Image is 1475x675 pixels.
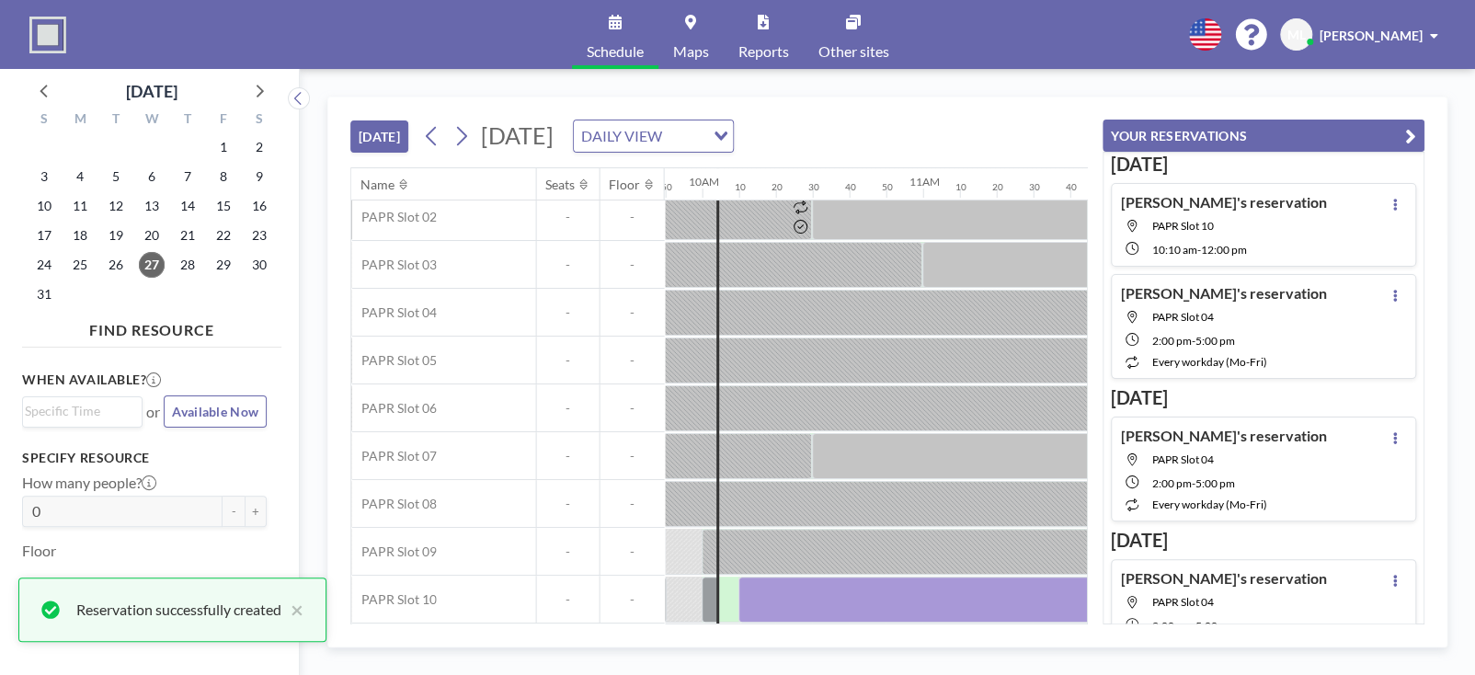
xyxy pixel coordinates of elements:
span: Tuesday, August 5, 2025 [103,164,129,189]
div: F [205,109,241,132]
span: Other sites [818,44,889,59]
div: 30 [1028,181,1039,193]
div: 11AM [909,175,939,189]
button: - [223,496,245,527]
div: Reservation successfully created [76,599,281,621]
span: 5:00 PM [1195,476,1235,490]
button: close [281,599,303,621]
span: PAPR Slot 06 [351,400,436,417]
span: 12:00 PM [1201,243,1247,257]
span: - [600,496,664,512]
input: Search for option [25,401,131,421]
button: + [245,496,267,527]
span: Wednesday, August 20, 2025 [139,223,165,248]
span: - [536,400,599,417]
h4: [PERSON_NAME]'s reservation [1121,569,1327,588]
span: - [600,448,664,464]
span: PAPR Slot 07 [351,448,436,464]
div: 30 [807,181,818,193]
label: Floor [22,542,56,560]
span: 2:00 PM [1152,619,1192,633]
span: Monday, August 25, 2025 [67,252,93,278]
span: ML [1287,27,1306,43]
span: 10:10 AM [1152,243,1197,257]
span: - [536,352,599,369]
div: Search for option [574,120,733,152]
span: - [600,352,664,369]
span: PAPR Slot 08 [351,496,436,512]
div: 50 [660,181,671,193]
span: PAPR Slot 03 [351,257,436,273]
img: organization-logo [29,17,66,53]
span: - [600,543,664,560]
span: PAPR Slot 09 [351,543,436,560]
span: Sunday, August 31, 2025 [31,281,57,307]
div: M [63,109,98,132]
span: Monday, August 4, 2025 [67,164,93,189]
span: [DATE] [481,121,554,149]
span: PAPR Slot 05 [351,352,436,369]
span: PAPR Slot 02 [351,209,436,225]
h4: [PERSON_NAME]'s reservation [1121,284,1327,303]
span: Friday, August 22, 2025 [211,223,236,248]
span: 5:00 PM [1195,619,1235,633]
button: Available Now [164,395,267,428]
span: Wednesday, August 13, 2025 [139,193,165,219]
div: [DATE] [126,78,177,104]
h4: FIND RESOURCE [22,314,281,339]
span: - [600,400,664,417]
span: Sunday, August 24, 2025 [31,252,57,278]
div: 40 [844,181,855,193]
span: Tuesday, August 19, 2025 [103,223,129,248]
span: 5:00 PM [1195,334,1235,348]
span: PAPR Slot 04 [1152,310,1214,324]
h3: [DATE] [1111,386,1416,409]
span: - [536,257,599,273]
div: T [169,109,205,132]
span: Thursday, August 21, 2025 [175,223,200,248]
span: Tuesday, August 26, 2025 [103,252,129,278]
span: PAPR Slot 10 [1152,219,1214,233]
span: 2:00 PM [1152,476,1192,490]
span: - [1192,476,1195,490]
span: - [1197,243,1201,257]
input: Search for option [668,124,703,148]
span: Sunday, August 3, 2025 [31,164,57,189]
span: Sunday, August 10, 2025 [31,193,57,219]
div: W [134,109,170,132]
span: Wednesday, August 6, 2025 [139,164,165,189]
span: DAILY VIEW [577,124,666,148]
span: - [600,257,664,273]
div: 20 [991,181,1002,193]
h3: [DATE] [1111,529,1416,552]
span: - [536,448,599,464]
div: 10 [955,181,966,193]
span: Sunday, August 17, 2025 [31,223,57,248]
span: Saturday, August 2, 2025 [246,134,272,160]
span: - [536,304,599,321]
button: [DATE] [350,120,408,153]
span: - [600,591,664,608]
div: Seats [545,177,575,193]
h3: Specify resource [22,450,267,466]
div: 40 [1065,181,1076,193]
span: Saturday, August 9, 2025 [246,164,272,189]
span: - [536,591,599,608]
span: Friday, August 1, 2025 [211,134,236,160]
h4: [PERSON_NAME]'s reservation [1121,427,1327,445]
span: Schedule [587,44,644,59]
div: 10AM [688,175,718,189]
span: [PERSON_NAME] [1320,28,1423,43]
span: every workday (Mo-Fri) [1152,355,1267,369]
div: 10 [734,181,745,193]
span: - [1192,619,1195,633]
div: T [98,109,134,132]
div: Floor [609,177,640,193]
span: PAPR Slot 10 [351,591,436,608]
span: Saturday, August 23, 2025 [246,223,272,248]
span: Monday, August 11, 2025 [67,193,93,219]
span: 2:00 PM [1152,334,1192,348]
span: Saturday, August 30, 2025 [246,252,272,278]
span: Wednesday, August 27, 2025 [139,252,165,278]
div: 50 [881,181,892,193]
